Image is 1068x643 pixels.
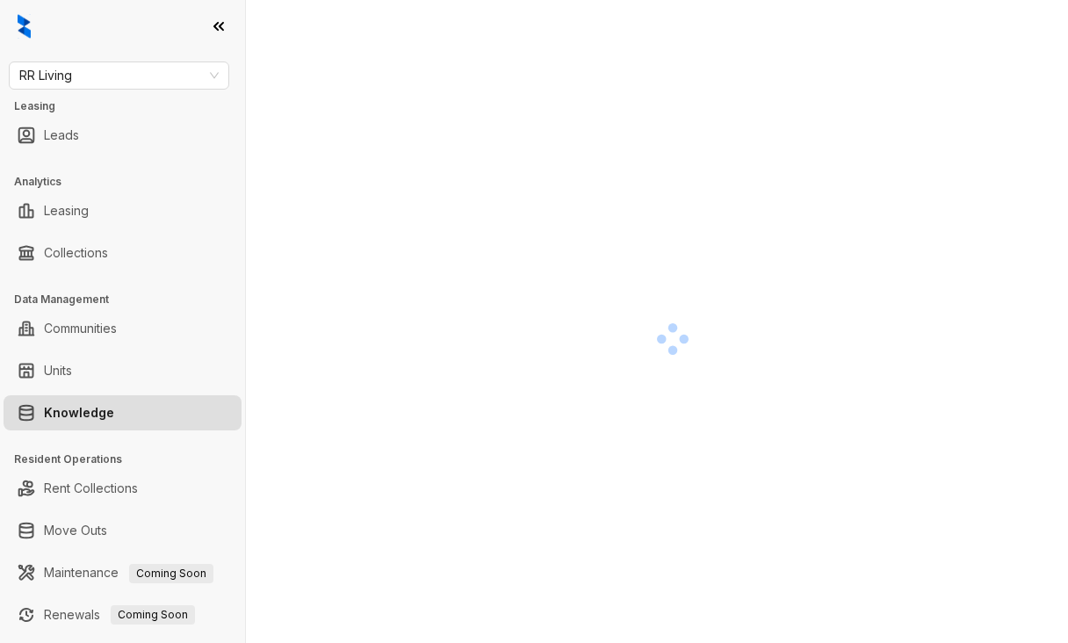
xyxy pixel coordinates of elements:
[111,605,195,625] span: Coming Soon
[4,118,242,153] li: Leads
[4,471,242,506] li: Rent Collections
[14,174,245,190] h3: Analytics
[4,395,242,430] li: Knowledge
[44,353,72,388] a: Units
[4,555,242,590] li: Maintenance
[4,311,242,346] li: Communities
[44,513,107,548] a: Move Outs
[14,98,245,114] h3: Leasing
[4,597,242,632] li: Renewals
[18,14,31,39] img: logo
[44,471,138,506] a: Rent Collections
[4,193,242,228] li: Leasing
[44,193,89,228] a: Leasing
[4,235,242,271] li: Collections
[19,62,219,89] span: RR Living
[44,235,108,271] a: Collections
[44,395,114,430] a: Knowledge
[129,564,213,583] span: Coming Soon
[4,353,242,388] li: Units
[14,452,245,467] h3: Resident Operations
[4,513,242,548] li: Move Outs
[44,597,195,632] a: RenewalsComing Soon
[44,118,79,153] a: Leads
[14,292,245,307] h3: Data Management
[44,311,117,346] a: Communities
